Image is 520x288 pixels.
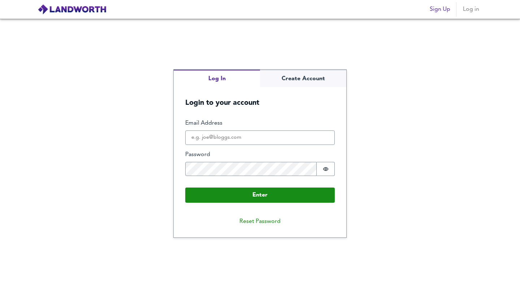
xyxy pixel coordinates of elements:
button: Log In [174,70,260,87]
label: Email Address [185,119,335,128]
button: Create Account [260,70,346,87]
button: Log in [459,2,482,17]
h5: Login to your account [174,87,346,108]
img: logo [38,4,107,15]
button: Show password [317,162,335,176]
button: Reset Password [234,214,286,229]
span: Log in [462,4,480,14]
button: Enter [185,188,335,203]
label: Password [185,151,335,159]
input: e.g. joe@bloggs.com [185,130,335,145]
span: Sign Up [430,4,450,14]
button: Sign Up [427,2,453,17]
